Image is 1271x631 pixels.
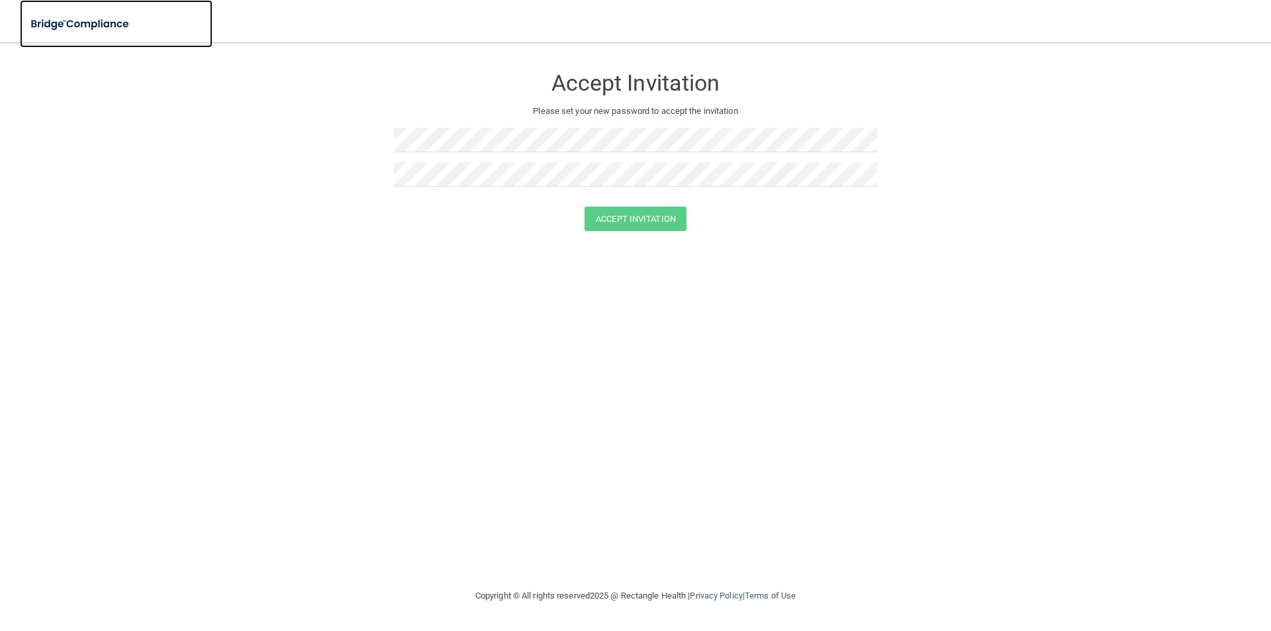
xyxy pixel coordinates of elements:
[394,71,877,95] h3: Accept Invitation
[20,11,142,38] img: bridge_compliance_login_screen.278c3ca4.svg
[404,103,867,119] p: Please set your new password to accept the invitation
[394,575,877,617] div: Copyright © All rights reserved 2025 @ Rectangle Health | |
[745,591,796,601] a: Terms of Use
[585,207,686,231] button: Accept Invitation
[690,591,742,601] a: Privacy Policy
